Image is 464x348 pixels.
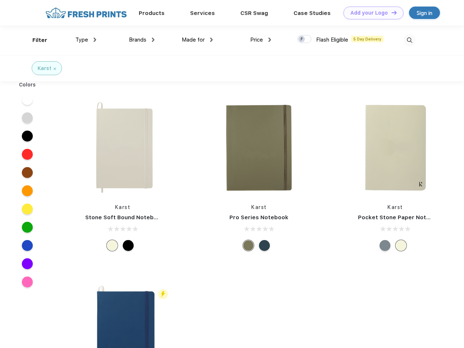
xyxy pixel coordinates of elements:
span: Flash Eligible [316,36,348,43]
a: Sign in [409,7,440,19]
span: Brands [129,36,146,43]
img: dropdown.png [210,38,213,42]
img: flash_active_toggle.svg [158,289,168,299]
div: Sign in [417,9,432,17]
div: Olive [243,240,254,251]
img: dropdown.png [94,38,96,42]
img: func=resize&h=266 [347,99,444,196]
div: Filter [32,36,47,45]
a: Pocket Stone Paper Notebook [358,214,444,221]
span: 5 Day Delivery [351,36,384,42]
img: desktop_search.svg [404,34,416,46]
img: dropdown.png [152,38,154,42]
div: Karst [38,65,51,72]
a: Karst [251,204,267,210]
img: func=resize&h=266 [211,99,307,196]
a: Karst [388,204,403,210]
img: fo%20logo%202.webp [43,7,129,19]
a: Products [139,10,165,16]
div: Colors [13,81,42,89]
img: filter_cancel.svg [54,67,56,70]
a: Karst [115,204,131,210]
a: Services [190,10,215,16]
div: Gray [380,240,390,251]
span: Type [75,36,88,43]
img: func=resize&h=266 [74,99,171,196]
div: Beige [107,240,118,251]
div: Beige [396,240,406,251]
span: Made for [182,36,205,43]
div: Navy [259,240,270,251]
img: DT [392,11,397,15]
div: Black [123,240,134,251]
span: Price [250,36,263,43]
a: Stone Soft Bound Notebook [85,214,164,221]
a: Pro Series Notebook [229,214,288,221]
img: dropdown.png [268,38,271,42]
div: Add your Logo [350,10,388,16]
a: CSR Swag [240,10,268,16]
